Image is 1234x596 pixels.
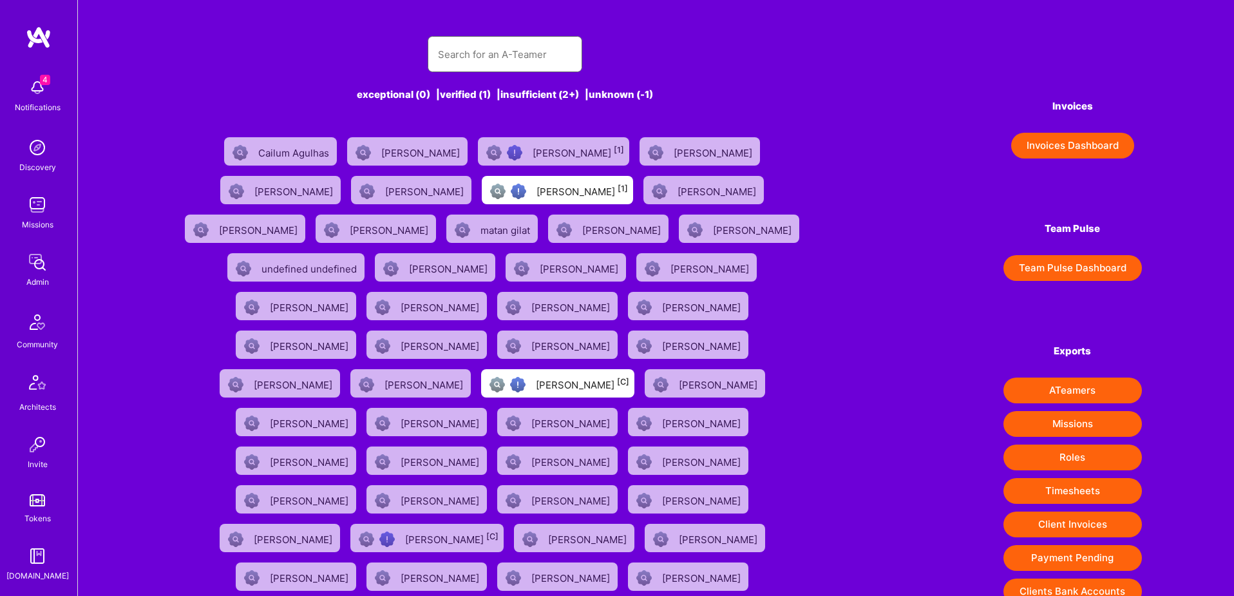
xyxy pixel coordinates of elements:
[231,325,361,364] a: Not Scrubbed[PERSON_NAME]
[379,532,395,547] img: High Potential User
[22,307,53,338] img: Community
[670,259,752,276] div: [PERSON_NAME]
[342,132,473,171] a: Not Scrubbed[PERSON_NAME]
[438,38,572,71] input: Search for an A-Teamer
[506,416,521,431] img: Not Scrubbed
[679,530,760,546] div: [PERSON_NAME]
[492,403,623,441] a: Not Scrubbed[PERSON_NAME]
[1003,378,1142,403] button: ATeamers
[653,532,669,547] img: Not Scrubbed
[215,171,346,209] a: Not Scrubbed[PERSON_NAME]
[270,298,351,314] div: [PERSON_NAME]
[375,454,390,470] img: Not Scrubbed
[1003,345,1142,357] h4: Exports
[662,452,743,469] div: [PERSON_NAME]
[678,182,759,198] div: [PERSON_NAME]
[634,132,765,171] a: Not Scrubbed[PERSON_NAME]
[401,452,482,469] div: [PERSON_NAME]
[674,209,804,248] a: Not Scrubbed[PERSON_NAME]
[346,171,477,209] a: Not Scrubbed[PERSON_NAME]
[345,519,509,557] a: Not fully vettedHigh Potential User[PERSON_NAME][C]
[1003,545,1142,571] button: Payment Pending
[618,184,628,193] sup: [1]
[15,101,61,114] div: Notifications
[254,182,336,198] div: [PERSON_NAME]
[383,261,399,276] img: Not Scrubbed
[1003,445,1142,470] button: Roles
[6,569,69,582] div: [DOMAIN_NAME]
[636,570,652,586] img: Not Scrubbed
[536,375,629,392] div: [PERSON_NAME]
[270,491,351,508] div: [PERSON_NAME]
[231,557,361,596] a: Not Scrubbed[PERSON_NAME]
[1003,478,1142,504] button: Timesheets
[233,145,248,160] img: Not Scrubbed
[1003,512,1142,537] button: Client Invoices
[228,532,243,547] img: Not Scrubbed
[441,209,543,248] a: Not Scrubbedmatan gilat
[653,377,669,392] img: Not Scrubbed
[375,300,390,315] img: Not Scrubbed
[270,414,351,430] div: [PERSON_NAME]
[536,182,628,198] div: [PERSON_NAME]
[531,336,612,353] div: [PERSON_NAME]
[409,259,490,276] div: [PERSON_NAME]
[636,300,652,315] img: Not Scrubbed
[500,248,631,287] a: Not Scrubbed[PERSON_NAME]
[359,532,374,547] img: Not fully vetted
[556,222,572,238] img: Not Scrubbed
[623,480,754,519] a: Not Scrubbed[PERSON_NAME]
[510,377,526,392] img: High Potential User
[506,570,521,586] img: Not Scrubbed
[385,182,466,198] div: [PERSON_NAME]
[492,441,623,480] a: Not Scrubbed[PERSON_NAME]
[244,493,260,508] img: Not Scrubbed
[361,441,492,480] a: Not Scrubbed[PERSON_NAME]
[648,145,663,160] img: Not Scrubbed
[244,416,260,431] img: Not Scrubbed
[1011,133,1134,159] button: Invoices Dashboard
[662,414,743,430] div: [PERSON_NAME]
[26,275,49,289] div: Admin
[228,377,243,392] img: Not Scrubbed
[480,220,533,237] div: matan gilat
[22,218,53,231] div: Missions
[28,457,48,471] div: Invite
[361,287,492,325] a: Not Scrubbed[PERSON_NAME]
[244,454,260,470] img: Not Scrubbed
[19,160,56,174] div: Discovery
[623,441,754,480] a: Not Scrubbed[PERSON_NAME]
[623,287,754,325] a: Not Scrubbed[PERSON_NAME]
[370,248,500,287] a: Not Scrubbed[PERSON_NAME]
[24,135,50,160] img: discovery
[640,364,770,403] a: Not Scrubbed[PERSON_NAME]
[1003,411,1142,437] button: Missions
[477,171,638,209] a: Not fully vettedHigh Potential User[PERSON_NAME][1]
[1003,255,1142,281] button: Team Pulse Dashboard
[310,209,441,248] a: Not Scrubbed[PERSON_NAME]
[543,209,674,248] a: Not Scrubbed[PERSON_NAME]
[548,530,629,546] div: [PERSON_NAME]
[506,300,521,315] img: Not Scrubbed
[375,416,390,431] img: Not Scrubbed
[492,480,623,519] a: Not Scrubbed[PERSON_NAME]
[662,568,743,585] div: [PERSON_NAME]
[375,493,390,508] img: Not Scrubbed
[631,248,762,287] a: Not Scrubbed[PERSON_NAME]
[361,480,492,519] a: Not Scrubbed[PERSON_NAME]
[514,261,529,276] img: Not Scrubbed
[506,493,521,508] img: Not Scrubbed
[356,145,371,160] img: Not Scrubbed
[522,532,538,547] img: Not Scrubbed
[490,184,506,199] img: Not fully vetted
[492,287,623,325] a: Not Scrubbed[PERSON_NAME]
[674,143,755,160] div: [PERSON_NAME]
[401,336,482,353] div: [PERSON_NAME]
[507,145,522,160] img: High Potential User
[214,519,345,557] a: Not Scrubbed[PERSON_NAME]
[24,432,50,457] img: Invite
[506,454,521,470] img: Not Scrubbed
[687,222,703,238] img: Not Scrubbed
[401,491,482,508] div: [PERSON_NAME]
[492,557,623,596] a: Not Scrubbed[PERSON_NAME]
